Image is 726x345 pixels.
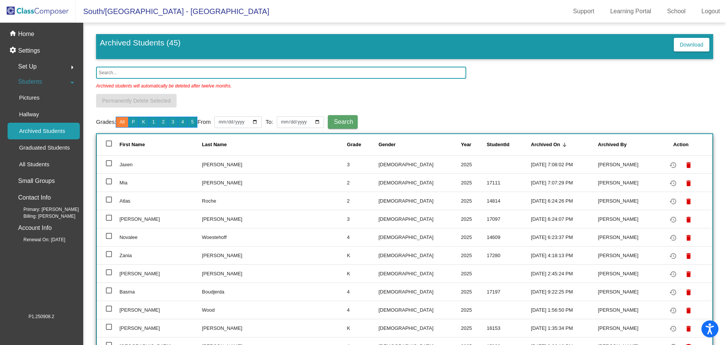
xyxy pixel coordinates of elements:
[11,206,79,213] span: Primary: [PERSON_NAME]
[684,324,693,333] mat-icon: delete
[461,301,487,319] td: 2025
[669,324,678,333] mat-icon: restore
[119,210,202,228] td: [PERSON_NAME]
[684,306,693,315] mat-icon: delete
[684,233,693,242] mat-icon: delete
[684,197,693,206] mat-icon: delete
[379,264,461,283] td: [DEMOGRAPHIC_DATA]
[347,301,379,319] td: 4
[187,117,197,128] button: 5
[18,30,34,39] p: Home
[328,115,358,129] button: Search
[19,110,39,119] p: Hallway
[19,160,49,169] p: All Students
[379,141,461,148] div: Gender
[598,141,658,148] div: Archived By
[119,141,202,148] div: First Name
[347,141,361,148] div: Grade
[598,155,658,173] td: [PERSON_NAME]
[100,38,181,53] h3: Archived Students (45)
[18,223,52,233] p: Account Info
[669,179,678,188] mat-icon: restore
[116,117,128,128] button: All
[680,42,703,48] span: Download
[202,141,347,148] div: Last Name
[202,283,347,301] td: Boudjerda
[461,141,471,148] div: Year
[379,283,461,301] td: [DEMOGRAPHIC_DATA]
[461,319,487,337] td: 2025
[461,283,487,301] td: 2025
[68,78,77,87] mat-icon: arrow_drop_down
[202,192,347,210] td: Roche
[119,192,202,210] td: Atlas
[18,192,51,203] p: Contact Info
[598,210,658,228] td: [PERSON_NAME]
[18,176,55,186] p: Small Groups
[669,215,678,224] mat-icon: restore
[9,30,18,39] mat-icon: home
[18,76,42,87] span: Students
[119,319,202,337] td: [PERSON_NAME]
[202,155,347,173] td: [PERSON_NAME]
[487,173,531,192] td: 17111
[598,246,658,264] td: [PERSON_NAME]
[119,283,202,301] td: Basma
[347,155,379,173] td: 3
[461,173,487,192] td: 2025
[149,117,159,128] button: 1
[598,264,658,283] td: [PERSON_NAME]
[379,210,461,228] td: [DEMOGRAPHIC_DATA]
[119,141,145,148] div: First Name
[265,118,273,126] a: To:
[487,246,531,264] td: 17280
[202,210,347,228] td: [PERSON_NAME]
[347,141,379,148] div: Grade
[202,301,347,319] td: Wood
[138,117,149,128] button: K
[669,270,678,279] mat-icon: restore
[487,192,531,210] td: 14814
[202,141,227,148] div: Last Name
[96,79,232,89] p: Archived students will automatically be deleted after twelve months.
[598,173,658,192] td: [PERSON_NAME]
[487,283,531,301] td: 17197
[531,173,598,192] td: [DATE] 7:07:29 PM
[669,288,678,297] mat-icon: restore
[347,173,379,192] td: 2
[461,246,487,264] td: 2025
[461,210,487,228] td: 2025
[347,228,379,246] td: 4
[598,141,627,148] div: Archived By
[347,264,379,283] td: K
[68,63,77,72] mat-icon: arrow_right
[461,228,487,246] td: 2025
[487,228,531,246] td: 14609
[669,306,678,315] mat-icon: restore
[695,5,726,17] a: Logout
[334,119,353,125] span: Search
[461,155,487,173] td: 2025
[158,117,168,128] button: 2
[19,143,70,152] p: Graduated Students
[531,141,598,148] div: Archived On
[119,173,202,192] td: Mia
[197,118,211,126] a: From
[19,126,65,136] p: Archived Students
[76,5,269,17] span: South/[GEOGRAPHIC_DATA] - [GEOGRAPHIC_DATA]
[102,98,171,104] span: Permanently Delete Selected
[531,283,598,301] td: [DATE] 9:22:25 PM
[379,246,461,264] td: [DEMOGRAPHIC_DATA]
[202,228,347,246] td: Woestehoff
[379,141,396,148] div: Gender
[659,134,712,155] th: Action
[119,155,202,173] td: Jaxen
[487,319,531,337] td: 16153
[119,228,202,246] td: Novalee
[669,197,678,206] mat-icon: restore
[119,264,202,283] td: [PERSON_NAME]
[347,283,379,301] td: 4
[531,192,598,210] td: [DATE] 6:24:26 PM
[168,117,178,128] button: 3
[202,264,347,283] td: [PERSON_NAME]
